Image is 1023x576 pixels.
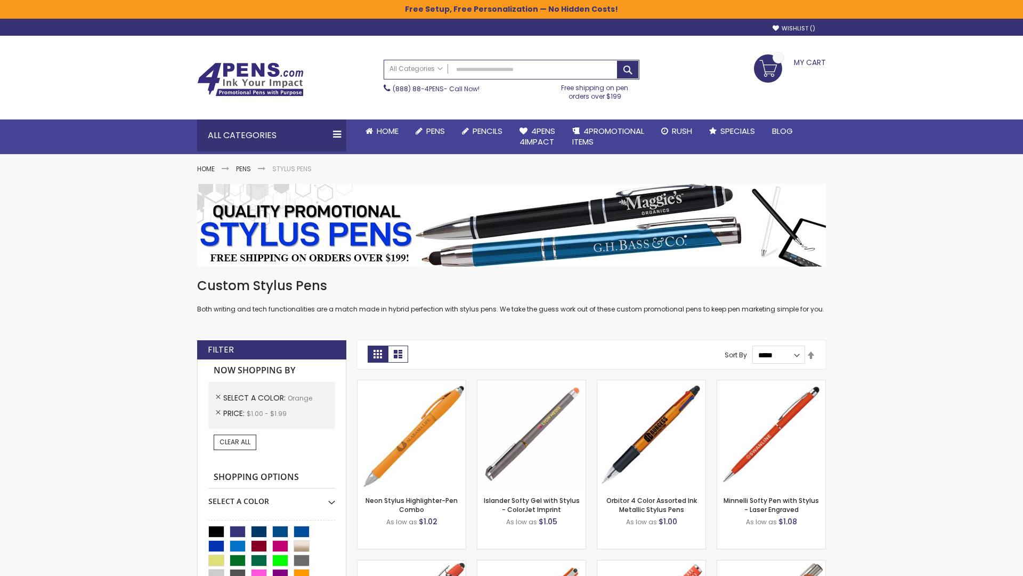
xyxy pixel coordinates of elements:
[236,164,251,173] a: Pens
[214,435,256,450] a: Clear All
[626,517,657,526] span: As low as
[386,517,417,526] span: As low as
[223,393,288,403] span: Select A Color
[506,517,537,526] span: As low as
[477,380,586,389] a: Islander Softy Gel with Stylus - ColorJet Imprint-Orange
[653,119,701,143] a: Rush
[223,408,247,419] span: Price
[419,516,437,527] span: $1.02
[358,380,466,489] img: Neon Stylus Highlighter-Pen Combo-Orange
[384,60,448,78] a: All Categories
[511,119,564,154] a: 4Pens4impact
[724,496,819,514] a: Minnelli Softy Pen with Stylus - Laser Engraved
[477,560,586,569] a: Avendale Velvet Touch Stylus Gel Pen-Orange
[720,125,755,137] span: Specials
[407,119,453,143] a: Pens
[208,489,335,507] div: Select A Color
[208,466,335,489] strong: Shopping Options
[597,380,705,489] img: Orbitor 4 Color Assorted Ink Metallic Stylus Pens-Orange
[606,496,697,514] a: Orbitor 4 Color Assorted Ink Metallic Stylus Pens
[746,517,777,526] span: As low as
[572,125,644,147] span: 4PROMOTIONAL ITEMS
[357,119,407,143] a: Home
[393,84,480,93] span: - Call Now!
[477,380,586,489] img: Islander Softy Gel with Stylus - ColorJet Imprint-Orange
[377,125,399,137] span: Home
[208,359,335,382] strong: Now Shopping by
[539,516,557,527] span: $1.05
[597,380,705,389] a: Orbitor 4 Color Assorted Ink Metallic Stylus Pens-Orange
[764,119,801,143] a: Blog
[550,79,640,101] div: Free shipping on pen orders over $199
[272,164,312,173] strong: Stylus Pens
[473,125,502,137] span: Pencils
[389,65,443,73] span: All Categories
[778,516,797,527] span: $1.08
[453,119,511,143] a: Pencils
[659,516,677,527] span: $1.00
[358,560,466,569] a: 4P-MS8B-Orange
[519,125,555,147] span: 4Pens 4impact
[701,119,764,143] a: Specials
[366,496,458,514] a: Neon Stylus Highlighter-Pen Combo
[197,277,826,314] div: Both writing and tech functionalities are a match made in hybrid perfection with stylus pens. We ...
[368,346,388,363] strong: Grid
[426,125,445,137] span: Pens
[197,62,304,97] img: 4Pens Custom Pens and Promotional Products
[220,437,250,446] span: Clear All
[564,119,653,154] a: 4PROMOTIONALITEMS
[358,380,466,389] a: Neon Stylus Highlighter-Pen Combo-Orange
[725,350,747,359] label: Sort By
[197,184,826,267] img: Stylus Pens
[772,125,793,137] span: Blog
[393,84,444,93] a: (888) 88-4PENS
[197,164,215,173] a: Home
[773,25,815,33] a: Wishlist
[484,496,580,514] a: Islander Softy Gel with Stylus - ColorJet Imprint
[208,344,234,356] strong: Filter
[717,560,825,569] a: Tres-Chic Softy Brights with Stylus Pen - Laser-Orange
[717,380,825,389] a: Minnelli Softy Pen with Stylus - Laser Engraved-Orange
[288,394,312,403] span: Orange
[197,119,346,151] div: All Categories
[197,277,826,294] h1: Custom Stylus Pens
[717,380,825,489] img: Minnelli Softy Pen with Stylus - Laser Engraved-Orange
[247,409,287,418] span: $1.00 - $1.99
[597,560,705,569] a: Marin Softy Pen with Stylus - Laser Engraved-Orange
[672,125,692,137] span: Rush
